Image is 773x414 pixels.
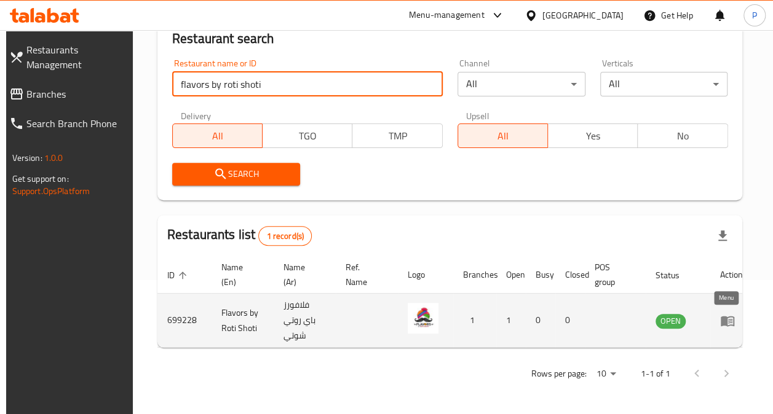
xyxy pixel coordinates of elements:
[453,294,496,348] td: 1
[172,163,300,186] button: Search
[172,29,728,48] h2: Restaurant search
[12,183,90,199] a: Support.OpsPlatform
[643,127,723,145] span: No
[531,366,586,381] p: Rows per page:
[526,294,555,348] td: 0
[26,116,125,131] span: Search Branch Phone
[408,303,438,334] img: Flavors by Roti Shoti
[262,123,352,148] button: TGO
[167,225,312,246] h2: Restaurants list
[12,171,69,187] span: Get support on:
[398,256,453,294] th: Logo
[44,150,63,166] span: 1.0.0
[26,42,125,72] span: Restaurants Management
[637,123,727,148] button: No
[656,268,696,283] span: Status
[496,256,526,294] th: Open
[274,294,336,348] td: فلافورز باي روتي شوتي
[458,72,585,96] div: All
[752,9,757,22] span: P
[600,72,728,96] div: All
[157,294,212,348] td: 699228
[553,127,633,145] span: Yes
[591,365,620,383] div: Rows per page:
[268,127,347,145] span: TGO
[283,260,321,289] span: Name (Ar)
[555,294,585,348] td: 0
[26,87,125,101] span: Branches
[182,166,290,182] span: Search
[656,314,686,328] span: OPEN
[12,150,42,166] span: Version:
[466,111,489,120] label: Upsell
[409,8,485,23] div: Menu-management
[708,221,737,251] div: Export file
[172,72,443,96] input: Search for restaurant name or ID..
[157,256,753,348] table: enhanced table
[221,260,259,289] span: Name (En)
[258,226,312,246] div: Total records count
[463,127,543,145] span: All
[181,111,212,120] label: Delivery
[259,230,311,242] span: 1 record(s)
[172,123,263,148] button: All
[496,294,526,348] td: 1
[710,256,753,294] th: Action
[555,256,585,294] th: Closed
[547,123,638,148] button: Yes
[542,9,624,22] div: [GEOGRAPHIC_DATA]
[346,260,383,289] span: Ref. Name
[167,268,191,283] span: ID
[453,256,496,294] th: Branches
[526,256,555,294] th: Busy
[357,127,437,145] span: TMP
[458,123,548,148] button: All
[178,127,258,145] span: All
[640,366,670,381] p: 1-1 of 1
[352,123,442,148] button: TMP
[595,260,631,289] span: POS group
[656,314,686,329] div: OPEN
[212,294,274,348] td: Flavors by Roti Shoti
